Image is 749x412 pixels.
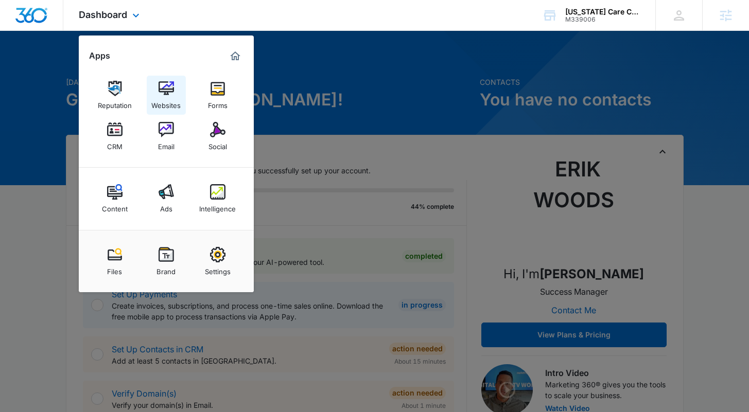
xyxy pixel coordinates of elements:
a: Social [198,117,237,156]
a: Forms [198,76,237,115]
a: Email [147,117,186,156]
a: Marketing 360® Dashboard [227,48,243,64]
div: Social [208,137,227,151]
div: CRM [107,137,123,151]
a: Settings [198,242,237,281]
div: Content [102,200,128,213]
h2: Apps [89,51,110,61]
a: Ads [147,179,186,218]
div: account name [565,8,640,16]
div: Brand [156,262,176,276]
a: Intelligence [198,179,237,218]
div: Intelligence [199,200,236,213]
a: CRM [95,117,134,156]
a: Files [95,242,134,281]
div: Ads [160,200,172,213]
a: Reputation [95,76,134,115]
a: Websites [147,76,186,115]
div: Email [158,137,175,151]
a: Content [95,179,134,218]
div: Files [107,262,122,276]
div: account id [565,16,640,23]
div: Reputation [98,96,132,110]
div: Settings [205,262,231,276]
div: Websites [151,96,181,110]
div: Forms [208,96,228,110]
span: Dashboard [79,9,127,20]
a: Brand [147,242,186,281]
